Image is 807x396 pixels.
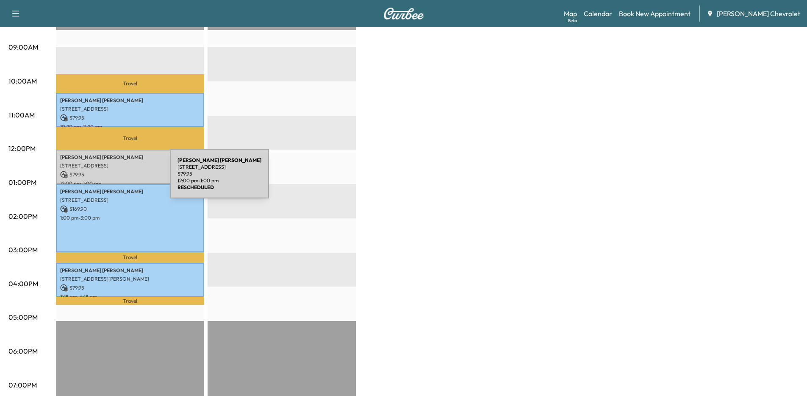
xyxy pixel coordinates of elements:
p: 12:00PM [8,143,36,153]
p: 10:20 am - 11:20 am [60,123,200,130]
p: 05:00PM [8,312,38,322]
a: Calendar [584,8,612,19]
p: 07:00PM [8,380,37,390]
p: 3:18 pm - 4:18 pm [60,293,200,300]
p: Travel [56,74,204,92]
p: 01:00PM [8,177,36,187]
p: $ 79.95 [60,114,200,122]
p: [PERSON_NAME] [PERSON_NAME] [60,97,200,104]
p: $ 79.95 [60,171,200,178]
p: [STREET_ADDRESS] [177,164,261,170]
a: MapBeta [564,8,577,19]
p: [STREET_ADDRESS] [60,106,200,112]
p: [STREET_ADDRESS][PERSON_NAME] [60,276,200,282]
p: 04:00PM [8,279,38,289]
p: [PERSON_NAME] [PERSON_NAME] [60,154,200,161]
p: [STREET_ADDRESS] [60,197,200,204]
p: Travel [56,252,204,262]
p: $ 79.95 [177,170,261,177]
p: 10:00AM [8,76,37,86]
p: Travel [56,297,204,305]
span: [PERSON_NAME] Chevrolet [717,8,800,19]
b: [PERSON_NAME] [PERSON_NAME] [177,157,261,163]
p: [STREET_ADDRESS] [60,162,200,169]
p: [PERSON_NAME] [PERSON_NAME] [60,267,200,274]
p: 02:00PM [8,211,38,221]
p: 09:00AM [8,42,38,52]
p: 06:00PM [8,346,38,356]
p: 12:00 pm - 1:00 pm [60,180,200,187]
div: Beta [568,17,577,24]
a: Book New Appointment [619,8,691,19]
p: 11:00AM [8,110,35,120]
p: $ 79.95 [60,284,200,292]
img: Curbee Logo [383,8,424,20]
p: 03:00PM [8,245,38,255]
p: 12:00 pm - 1:00 pm [177,177,261,184]
p: Travel [56,127,204,150]
p: 1:00 pm - 3:00 pm [60,215,200,221]
b: RESCHEDULED [177,184,214,190]
p: [PERSON_NAME] [PERSON_NAME] [60,188,200,195]
p: $ 169.90 [60,205,200,213]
